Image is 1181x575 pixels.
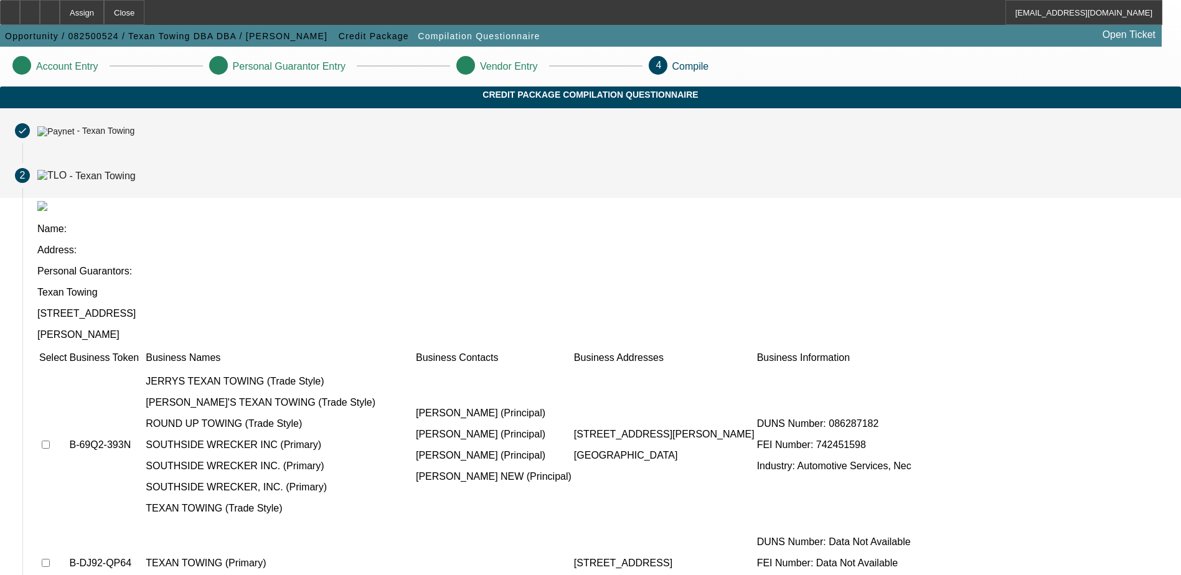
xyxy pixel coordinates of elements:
p: [STREET_ADDRESS] [574,558,755,569]
p: [PERSON_NAME] (Principal) [416,429,572,440]
p: Personal Guarantors: [37,266,1166,277]
p: DUNS Number: Data Not Available [757,536,948,548]
td: Business Names [145,352,414,364]
p: Address: [37,245,1166,256]
td: Business Addresses [573,352,755,364]
p: SOUTHSIDE WRECKER INC. (Primary) [146,460,413,472]
td: Business Information [756,352,949,364]
p: Name: [37,223,1166,235]
p: FEI Number: Data Not Available [757,558,948,569]
p: SOUTHSIDE WRECKER INC (Primary) [146,439,413,451]
p: DUNS Number: 086287182 [757,418,948,429]
mat-icon: done [17,126,27,136]
td: B-69Q2-393N [68,365,144,525]
p: SOUTHSIDE WRECKER, INC. (Primary) [146,482,413,493]
span: 4 [656,60,662,70]
p: Account Entry [36,61,98,72]
td: Business Contacts [415,352,572,364]
span: Credit Package [339,31,409,41]
img: TLO [37,170,67,181]
p: Vendor Entry [480,61,538,72]
p: [PERSON_NAME] (Principal) [416,450,572,461]
p: TEXAN TOWING (Primary) [146,558,413,569]
span: Credit Package Compilation Questionnaire [9,90,1172,100]
p: TEXAN TOWING (Trade Style) [146,503,413,514]
p: Personal Guarantor Entry [233,61,346,72]
p: [PERSON_NAME] [37,329,1166,340]
p: Texan Towing [37,287,1166,298]
p: JERRYS TEXAN TOWING (Trade Style) [146,376,413,387]
p: [STREET_ADDRESS][PERSON_NAME] [574,429,755,440]
td: Select [39,352,67,364]
div: - Texan Towing [70,170,136,180]
p: [STREET_ADDRESS] [37,308,1166,319]
p: [PERSON_NAME] NEW (Principal) [416,471,572,482]
p: [PERSON_NAME]'S TEXAN TOWING (Trade Style) [146,397,413,408]
img: Paynet [37,126,75,136]
span: Opportunity / 082500524 / Texan Towing DBA DBA / [PERSON_NAME] [5,31,327,41]
span: Compilation Questionnaire [418,31,540,41]
p: Compile [672,61,709,72]
p: [PERSON_NAME] (Principal) [416,408,572,419]
p: [GEOGRAPHIC_DATA] [574,450,755,461]
p: FEI Number: 742451598 [757,439,948,451]
button: Credit Package [336,25,412,47]
span: 2 [20,170,26,181]
td: Business Token [68,352,144,364]
img: tlo.png [37,201,47,211]
p: ROUND UP TOWING (Trade Style) [146,418,413,429]
p: Industry: Automotive Services, Nec [757,460,948,472]
div: - Texan Towing [77,126,134,136]
a: Open Ticket [1098,24,1160,45]
button: Compilation Questionnaire [415,25,543,47]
